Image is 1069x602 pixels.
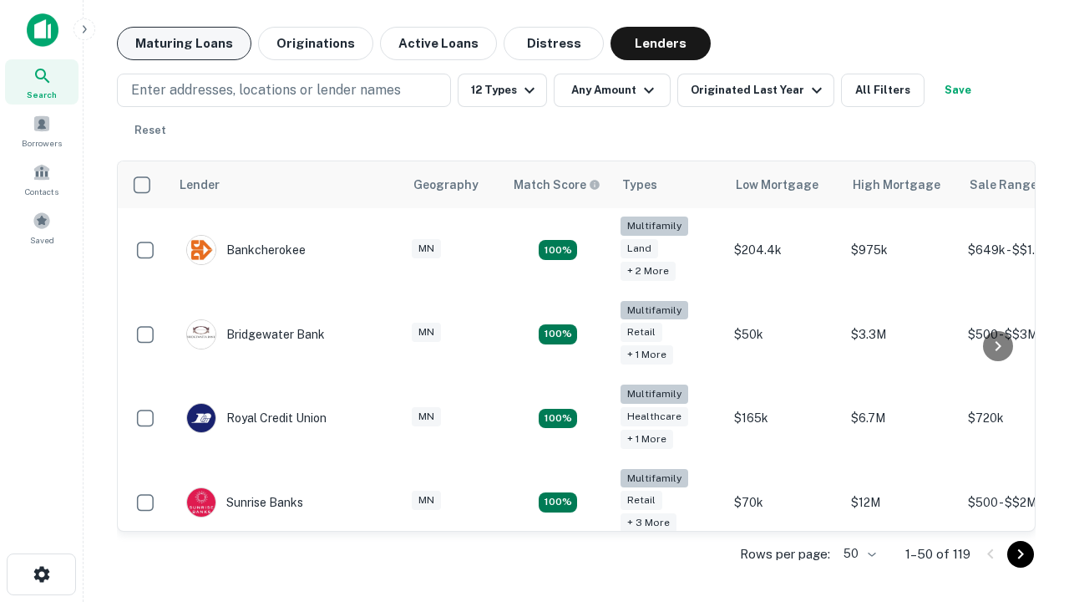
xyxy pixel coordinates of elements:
[117,27,251,60] button: Maturing Loans
[843,293,960,377] td: $3.3M
[622,175,657,195] div: Types
[412,491,441,510] div: MN
[124,114,177,147] button: Reset
[843,161,960,208] th: High Mortgage
[740,544,830,564] p: Rows per page:
[677,74,834,107] button: Originated Last Year
[1007,541,1034,568] button: Go to next page
[621,430,673,449] div: + 1 more
[841,74,925,107] button: All Filters
[5,59,79,105] a: Search
[970,175,1037,195] div: Sale Range
[22,136,62,150] span: Borrowers
[621,513,676,533] div: + 3 more
[186,487,303,518] div: Sunrise Banks
[413,175,479,195] div: Geography
[187,320,215,349] img: picture
[504,161,612,208] th: Capitalize uses an advanced AI algorithm to match your search with the best lender. The match sco...
[412,407,441,426] div: MN
[837,542,879,566] div: 50
[131,80,401,100] p: Enter addresses, locations or lender names
[726,208,843,293] td: $204.4k
[539,409,577,429] div: Matching Properties: 18, hasApolloMatch: undefined
[726,376,843,461] td: $165k
[186,319,325,349] div: Bridgewater Bank
[5,108,79,153] a: Borrowers
[180,175,220,195] div: Lender
[539,492,577,513] div: Matching Properties: 29, hasApolloMatch: undefined
[726,161,843,208] th: Low Mortgage
[621,345,673,365] div: + 1 more
[117,74,451,107] button: Enter addresses, locations or lender names
[458,74,547,107] button: 12 Types
[30,233,54,247] span: Saved
[853,175,940,195] div: High Mortgage
[726,461,843,545] td: $70k
[610,27,711,60] button: Lenders
[187,236,215,264] img: picture
[621,323,662,342] div: Retail
[27,88,57,101] span: Search
[621,301,688,320] div: Multifamily
[25,185,58,198] span: Contacts
[736,175,818,195] div: Low Mortgage
[726,293,843,377] td: $50k
[985,415,1069,495] iframe: Chat Widget
[187,404,215,432] img: picture
[931,74,985,107] button: Save your search to get updates of matches that match your search criteria.
[186,403,327,433] div: Royal Credit Union
[554,74,671,107] button: Any Amount
[621,469,688,488] div: Multifamily
[691,80,827,100] div: Originated Last Year
[504,27,604,60] button: Distress
[539,240,577,260] div: Matching Properties: 20, hasApolloMatch: undefined
[258,27,373,60] button: Originations
[621,262,676,281] div: + 2 more
[539,324,577,344] div: Matching Properties: 22, hasApolloMatch: undefined
[514,176,597,194] h6: Match Score
[380,27,497,60] button: Active Loans
[412,239,441,258] div: MN
[186,235,306,265] div: Bankcherokee
[412,323,441,342] div: MN
[27,13,58,47] img: capitalize-icon.png
[621,407,688,426] div: Healthcare
[621,239,658,258] div: Land
[621,491,662,510] div: Retail
[514,176,600,194] div: Capitalize uses an advanced AI algorithm to match your search with the best lender. The match sco...
[187,488,215,517] img: picture
[612,161,726,208] th: Types
[905,544,970,564] p: 1–50 of 119
[843,461,960,545] td: $12M
[621,217,688,236] div: Multifamily
[5,205,79,250] a: Saved
[170,161,403,208] th: Lender
[843,208,960,293] td: $975k
[621,385,688,404] div: Multifamily
[403,161,504,208] th: Geography
[5,156,79,202] a: Contacts
[843,376,960,461] td: $6.7M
